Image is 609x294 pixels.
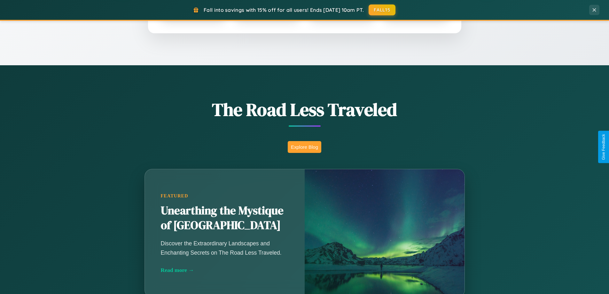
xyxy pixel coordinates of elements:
div: Read more → [161,267,289,274]
button: Explore Blog [288,141,321,153]
h1: The Road Less Traveled [113,97,496,122]
h2: Unearthing the Mystique of [GEOGRAPHIC_DATA] [161,203,289,233]
span: Fall into savings with 15% off for all users! Ends [DATE] 10am PT. [204,7,364,13]
button: FALL15 [369,4,395,15]
div: Featured [161,193,289,199]
p: Discover the Extraordinary Landscapes and Enchanting Secrets on The Road Less Traveled. [161,239,289,257]
div: Give Feedback [601,134,606,160]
